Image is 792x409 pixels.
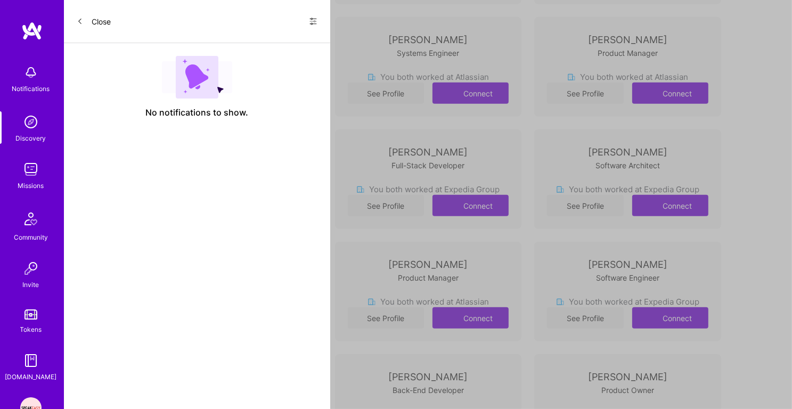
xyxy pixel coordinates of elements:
[162,56,232,99] img: empty
[20,62,42,83] img: bell
[14,232,48,243] div: Community
[20,111,42,133] img: discovery
[18,206,44,232] img: Community
[20,324,42,335] div: Tokens
[21,21,43,40] img: logo
[20,258,42,279] img: Invite
[23,279,39,290] div: Invite
[25,309,37,320] img: tokens
[5,371,57,382] div: [DOMAIN_NAME]
[146,107,249,118] span: No notifications to show.
[20,350,42,371] img: guide book
[18,180,44,191] div: Missions
[12,83,50,94] div: Notifications
[20,159,42,180] img: teamwork
[77,13,111,30] button: Close
[16,133,46,144] div: Discovery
